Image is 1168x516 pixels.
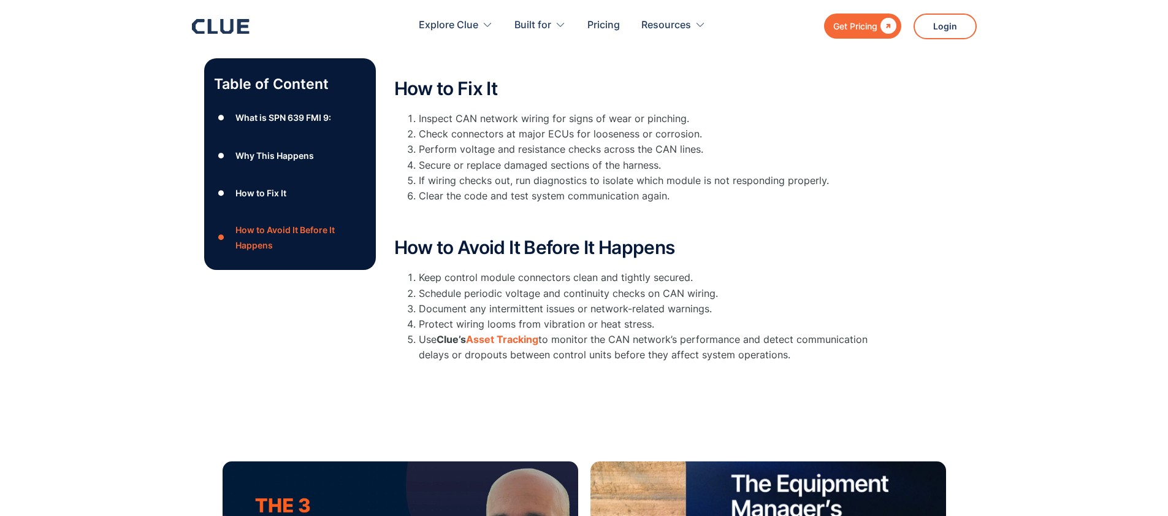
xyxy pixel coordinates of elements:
a: Pricing [587,6,620,45]
li: Protect wiring looms from vibration or heat stress. [419,317,885,332]
div: ● [214,147,229,165]
div: Resources [641,6,691,45]
div: Built for [514,6,566,45]
p: Table of Content [214,74,366,94]
p: ‍ [394,51,885,66]
li: Secure or replace damaged sections of the harness. [419,158,885,173]
li: Perform voltage and resistance checks across the CAN lines. [419,142,885,157]
div: Explore Clue [419,6,478,45]
div: Built for [514,6,551,45]
a: Get Pricing [824,13,901,39]
div: ● [214,184,229,202]
li: Check connectors at major ECUs for looseness or corrosion. [419,126,885,142]
li: Document any intermittent issues or network-related warnings. [419,301,885,317]
a: ●What is SPN 639 FMI 9: [214,109,366,127]
div: Explore Clue [419,6,493,45]
div: Resources [641,6,706,45]
li: Inspect CAN network wiring for signs of wear or pinching. [419,111,885,126]
a: Login [914,13,977,39]
p: ‍ [394,210,885,225]
div: ● [214,228,229,247]
li: Schedule periodic voltage and continuity checks on CAN wiring. [419,286,885,301]
div: How to Avoid It Before It Happens [235,222,365,253]
h2: How to Avoid It Before It Happens [394,237,885,258]
div: Get Pricing [833,18,877,34]
li: Keep control module connectors clean and tightly secured. [419,270,885,285]
div: ● [214,109,229,127]
li: Clear the code and test system communication again. [419,188,885,204]
a: ●How to Fix It [214,184,366,202]
a: ●How to Avoid It Before It Happens [214,222,366,253]
a: ●Why This Happens [214,147,366,165]
h2: How to Fix It [394,79,885,99]
a: Asset Tracking [466,333,538,345]
li: If wiring checks out, run diagnostics to isolate which module is not responding properly. [419,173,885,188]
li: Use to monitor the CAN network’s performance and detect communication delays or dropouts between ... [419,332,885,363]
div: Why This Happens [235,148,314,163]
div: What is SPN 639 FMI 9: [235,110,331,125]
div:  [877,18,896,34]
div: How to Fix It [235,186,286,201]
strong: Clue’s [437,333,466,345]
